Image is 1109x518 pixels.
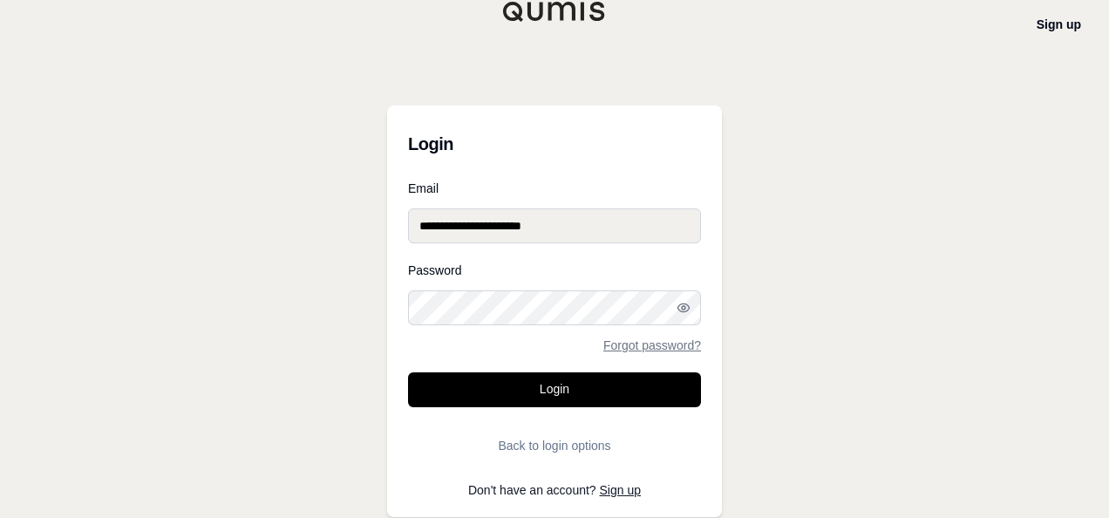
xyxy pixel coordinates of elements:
h3: Login [408,126,701,161]
a: Sign up [600,483,641,497]
a: Forgot password? [603,339,701,351]
a: Sign up [1037,17,1081,31]
label: Password [408,264,701,276]
button: Back to login options [408,428,701,463]
p: Don't have an account? [408,484,701,496]
img: Qumis [502,1,607,22]
label: Email [408,182,701,194]
button: Login [408,372,701,407]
